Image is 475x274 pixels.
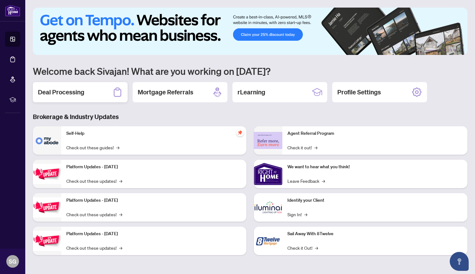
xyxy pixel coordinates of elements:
h2: Deal Processing [38,88,84,97]
button: 6 [459,49,461,51]
span: → [322,177,325,184]
a: Check it out!→ [287,144,317,151]
p: We want to hear what you think! [287,164,462,170]
span: pushpin [236,129,244,136]
p: Platform Updates - [DATE] [66,164,241,170]
a: Check out these guides!→ [66,144,119,151]
a: Check out these updates!→ [66,177,122,184]
img: Self-Help [33,126,61,155]
button: 1 [426,49,436,51]
span: → [119,244,122,251]
span: SG [9,257,16,266]
p: Self-Help [66,130,241,137]
span: → [304,211,307,218]
p: Sail Away With 8Twelve [287,230,462,237]
p: Platform Updates - [DATE] [66,197,241,204]
p: Identify your Client [287,197,462,204]
h3: Brokerage & Industry Updates [33,112,467,121]
button: 2 [438,49,441,51]
button: 5 [454,49,456,51]
button: Open asap [450,252,469,271]
a: Check it Out!→ [287,244,318,251]
p: Agent Referral Program [287,130,462,137]
p: Platform Updates - [DATE] [66,230,241,237]
img: Platform Updates - July 21, 2025 [33,164,61,184]
img: Sail Away With 8Twelve [254,227,282,255]
a: Check out these updates!→ [66,211,122,218]
img: Agent Referral Program [254,132,282,149]
span: → [116,144,119,151]
img: logo [5,5,20,16]
h2: rLearning [237,88,265,97]
h1: Welcome back Sivajan! What are you working on [DATE]? [33,65,467,77]
img: Platform Updates - July 8, 2025 [33,197,61,217]
a: Leave Feedback→ [287,177,325,184]
a: Sign In!→ [287,211,307,218]
h2: Profile Settings [337,88,381,97]
button: 3 [443,49,446,51]
span: → [315,244,318,251]
span: → [119,177,122,184]
img: Slide 0 [33,8,467,55]
span: → [314,144,317,151]
a: Check out these updates!→ [66,244,122,251]
button: 4 [448,49,451,51]
img: Identify your Client [254,193,282,222]
img: Platform Updates - June 23, 2025 [33,231,61,251]
span: → [119,211,122,218]
h2: Mortgage Referrals [138,88,193,97]
img: We want to hear what you think! [254,160,282,188]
